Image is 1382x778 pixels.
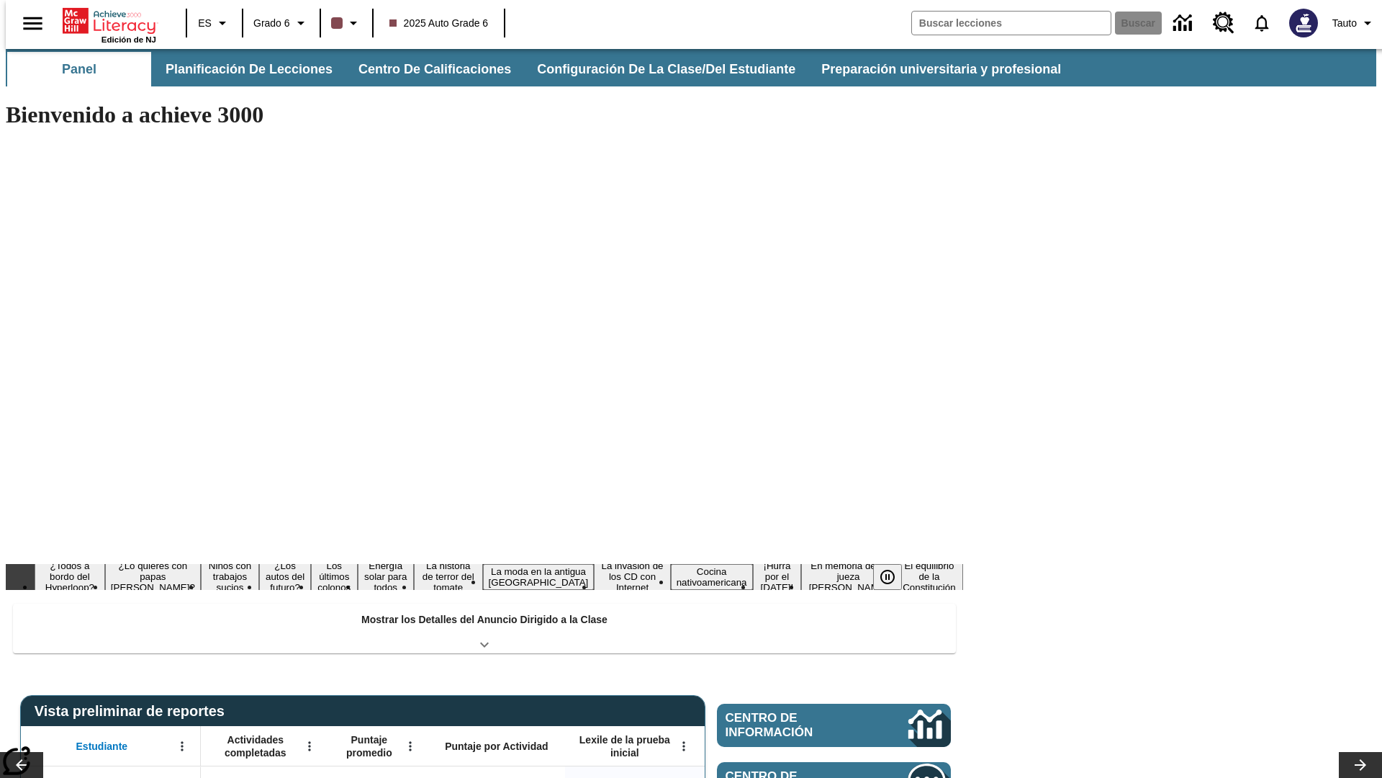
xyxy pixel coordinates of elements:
button: Preparación universitaria y profesional [810,52,1072,86]
button: Diapositiva 13 El equilibrio de la Constitución [895,558,963,595]
button: Centro de calificaciones [347,52,523,86]
button: Diapositiva 8 La moda en la antigua Roma [483,564,595,590]
button: Planificación de lecciones [154,52,344,86]
button: Diapositiva 3 Niños con trabajos sucios [201,558,259,595]
a: Centro de recursos, Se abrirá en una pestaña nueva. [1204,4,1243,43]
span: Centro de información [726,711,860,740]
button: Lenguaje: ES, Selecciona un idioma [191,10,238,36]
div: Portada [63,5,156,44]
button: Abrir el menú lateral [12,2,54,45]
button: Diapositiva 9 La invasión de los CD con Internet [594,558,670,595]
span: ES [198,16,212,31]
button: Diapositiva 2 ¿Lo quieres con papas fritas? [105,558,201,595]
button: Diapositiva 7 La historia de terror del tomate [414,558,483,595]
span: Puntaje por Actividad [445,740,548,753]
button: Diapositiva 6 Energía solar para todos [358,558,414,595]
span: Lexile de la prueba inicial [572,733,677,759]
span: Edición de NJ [101,35,156,44]
span: 2025 Auto Grade 6 [389,16,489,31]
span: Grado 6 [253,16,290,31]
img: Avatar [1289,9,1318,37]
button: Configuración de la clase/del estudiante [525,52,807,86]
button: El color de la clase es café oscuro. Cambiar el color de la clase. [325,10,368,36]
span: Actividades completadas [208,733,303,759]
button: Abrir menú [399,735,421,757]
div: Subbarra de navegación [6,52,1074,86]
button: Diapositiva 1 ¿Todos a bordo del Hyperloop? [35,558,105,595]
div: Mostrar los Detalles del Anuncio Dirigido a la Clase [13,604,956,653]
button: Diapositiva 11 ¡Hurra por el Día de la Constitución! [753,558,802,595]
button: Diapositiva 12 En memoria de la jueza O'Connor [801,558,895,595]
div: Pausar [873,564,916,590]
button: Perfil/Configuración [1327,10,1382,36]
a: Notificaciones [1243,4,1281,42]
button: Pausar [873,564,902,590]
input: Buscar campo [912,12,1111,35]
button: Carrusel de lecciones, seguir [1339,752,1382,778]
span: Puntaje promedio [335,733,404,759]
span: Vista preliminar de reportes [35,703,232,720]
h1: Bienvenido a achieve 3000 [6,102,963,128]
a: Portada [63,6,156,35]
span: Estudiante [76,740,128,753]
button: Grado: Grado 6, Elige un grado [248,10,315,36]
button: Diapositiva 4 ¿Los autos del futuro? [259,558,311,595]
button: Abrir menú [171,735,193,757]
span: Tauto [1332,16,1357,31]
button: Abrir menú [299,735,320,757]
button: Panel [7,52,151,86]
button: Escoja un nuevo avatar [1281,4,1327,42]
p: Mostrar los Detalles del Anuncio Dirigido a la Clase [361,612,608,627]
button: Diapositiva 10 Cocina nativoamericana [671,564,753,590]
a: Centro de información [717,704,951,747]
a: Centro de información [1165,4,1204,43]
div: Subbarra de navegación [6,49,1376,86]
button: Abrir menú [673,735,695,757]
button: Diapositiva 5 Los últimos colonos [311,558,357,595]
